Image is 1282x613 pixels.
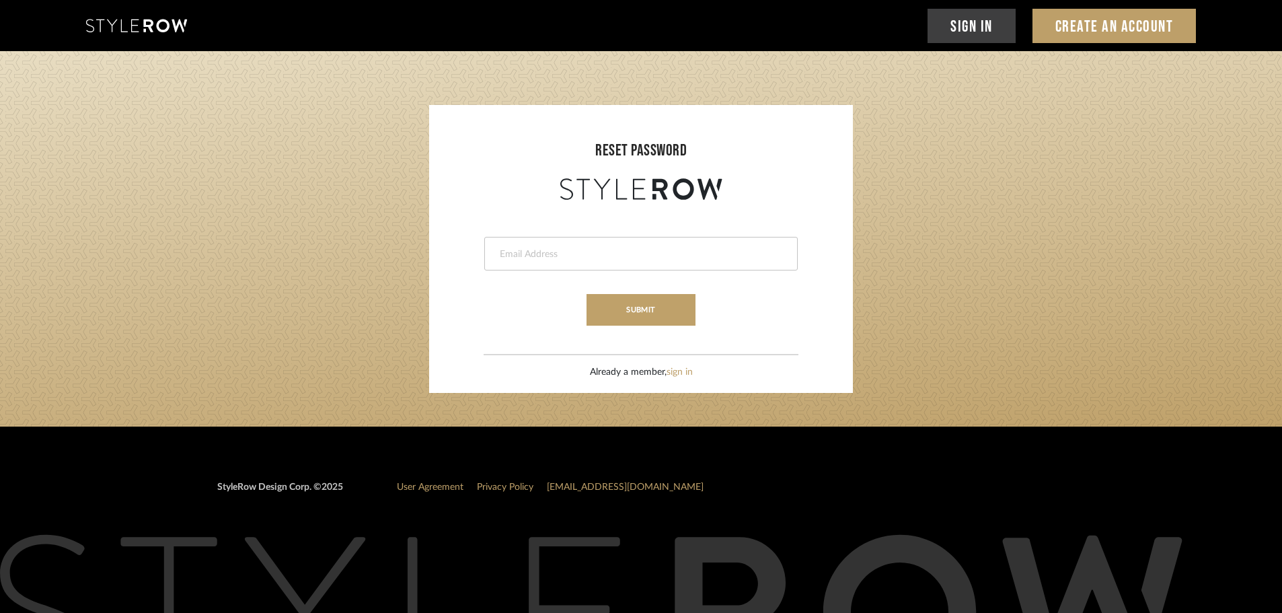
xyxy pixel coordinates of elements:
a: User Agreement [397,482,463,492]
div: StyleRow Design Corp. ©2025 [217,480,343,505]
input: Email Address [498,248,780,261]
button: submit [587,294,695,326]
a: Sign In [928,9,1016,43]
a: sign in [667,367,693,377]
div: RESET PASSWORD [443,139,839,163]
div: Already a member, [590,365,693,380]
a: Create an Account [1032,9,1197,43]
a: [EMAIL_ADDRESS][DOMAIN_NAME] [547,482,704,492]
a: Privacy Policy [477,482,533,492]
